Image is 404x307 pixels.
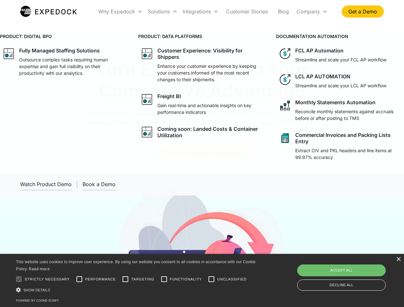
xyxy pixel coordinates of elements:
img: graph icon [141,47,154,60]
div: Commercial Invoices and Packing Lists Entry [295,132,401,145]
span: Targeting [131,277,154,282]
p: Outsource complex tasks requiring human expertise and gain full visibility on their productivity ... [19,56,125,76]
p: Streamline and scale your LCL AP workflow [295,82,386,89]
div: Integrations [180,1,221,22]
a: sheet iconCommercial Invoices and Packing Lists EntryExtract CIV and PKL headers and line items a... [276,129,404,163]
span: Functionality [170,277,202,282]
img: network like icon [279,99,291,112]
div: Solutions [148,8,170,15]
p: Gain real-time and actionable insights on key performance indicators [157,102,264,115]
h4: PRODUCT: DATA PLATFORMS [138,33,266,40]
span: Performance [85,277,116,282]
img: dollar icon [279,73,291,86]
div: Why Expedock [96,1,145,22]
img: graph icon [3,47,15,60]
a: Book a Demo [83,178,115,190]
div: Solutions [145,1,180,22]
div: Customer Experience: Visibility for Shippers [157,47,264,60]
a: dollar iconFCL AP AutomationStreamline and scale your FCL AP workflow [276,45,404,66]
p: Enhance your customer experience by keeping your customers informed of the most recent changes to... [157,63,264,83]
div: Freight BI [157,93,181,99]
img: graph icon [141,93,154,106]
img: dollar icon [279,47,291,60]
a: Blog [273,1,294,22]
div: Watch Product Demo [20,181,72,187]
a: open lightbox [20,178,72,190]
a: dollar iconLCL AP AUTOMATIONStreamline and scale your LCL AP workflow [276,71,404,91]
a: graph iconCustomer Experience: Visibility for ShippersEnhance your customer experience by keeping... [138,45,266,85]
span: This website uses cookies to improve user experience. By using our website you consent to all coo... [16,260,256,272]
div: Company [297,8,320,15]
div: Why Expedock [98,8,135,15]
div: FCL AP Automation [295,47,344,54]
div: Integrations [183,8,211,15]
a: Read more [29,266,50,271]
a: Get a Demo [342,5,384,18]
a: home [20,5,77,18]
div: Book a Demo [83,181,115,187]
div: Coming soon: Landed Costs & Container Utilization [157,126,264,138]
p: Reconcile monthly statements against accruals before or after posting to TMS [295,108,401,122]
a: Customer Stories [221,1,273,22]
a: graph iconFreight BIGain real-time and actionable insights on key performance indicators [138,91,266,118]
a: Powered by cookie-script [16,299,59,302]
div: Monthly Statements Automation [295,99,376,106]
h4: DOCUMENTATION AUTOMATION [276,33,404,40]
a: network like iconMonthly Statements AutomationReconcile monthly statements against accruals befor... [276,97,404,124]
img: graph icon [141,126,154,138]
div: Show details [16,287,258,293]
p: Extract CIV and PKL headers and line items at 99.97% accuracy [295,147,401,161]
span: Show details [23,288,50,292]
div: Company [294,1,330,22]
div: Fully Managed Staffing Solutions [19,47,100,54]
img: sheet icon [279,132,291,145]
span: Strictly necessary [25,277,70,282]
div: LCL AP AUTOMATION [295,73,350,80]
a: graph iconComing soon: Landed Costs & Container Utilization [138,123,266,141]
img: Expedock Logo [20,5,77,18]
span: Unclassified [217,277,247,282]
p: Streamline and scale your FCL AP workflow [295,56,386,63]
iframe: Chat Widget [297,238,404,307]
